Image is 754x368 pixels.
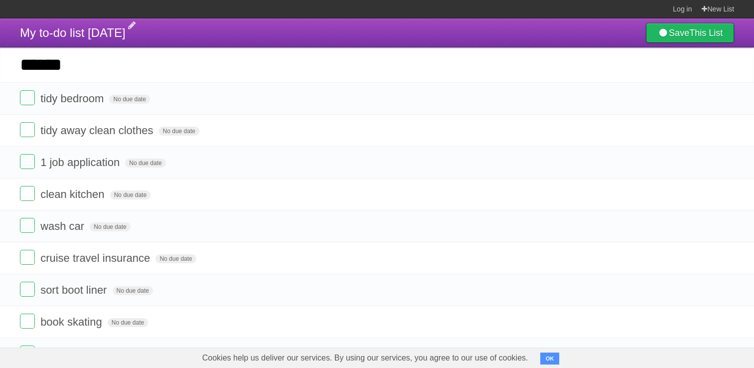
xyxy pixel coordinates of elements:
span: No due date [108,318,148,327]
span: No due date [90,222,130,231]
span: No due date [113,286,153,295]
span: No due date [125,159,165,168]
label: Done [20,90,35,105]
span: 1 job application [40,156,122,169]
b: This List [689,28,723,38]
span: No due date [110,190,151,199]
span: tidy bedroom [40,92,106,105]
span: No due date [158,127,199,136]
span: No due date [155,254,196,263]
span: wash car [40,220,87,232]
label: Done [20,250,35,265]
label: Done [20,346,35,361]
span: sort boot liner [40,284,109,296]
span: Cookies help us deliver our services. By using our services, you agree to our use of cookies. [192,348,538,368]
label: Done [20,218,35,233]
span: book skating [40,316,105,328]
span: clean kitchen [40,188,107,200]
label: Done [20,154,35,169]
span: cruise travel insurance [40,252,152,264]
span: My to-do list [DATE] [20,26,126,39]
label: Done [20,314,35,329]
button: OK [540,353,560,365]
a: SaveThis List [646,23,734,43]
span: tidy away clean clothes [40,124,155,137]
span: No due date [109,95,150,104]
label: Done [20,122,35,137]
label: Done [20,282,35,297]
label: Done [20,186,35,201]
